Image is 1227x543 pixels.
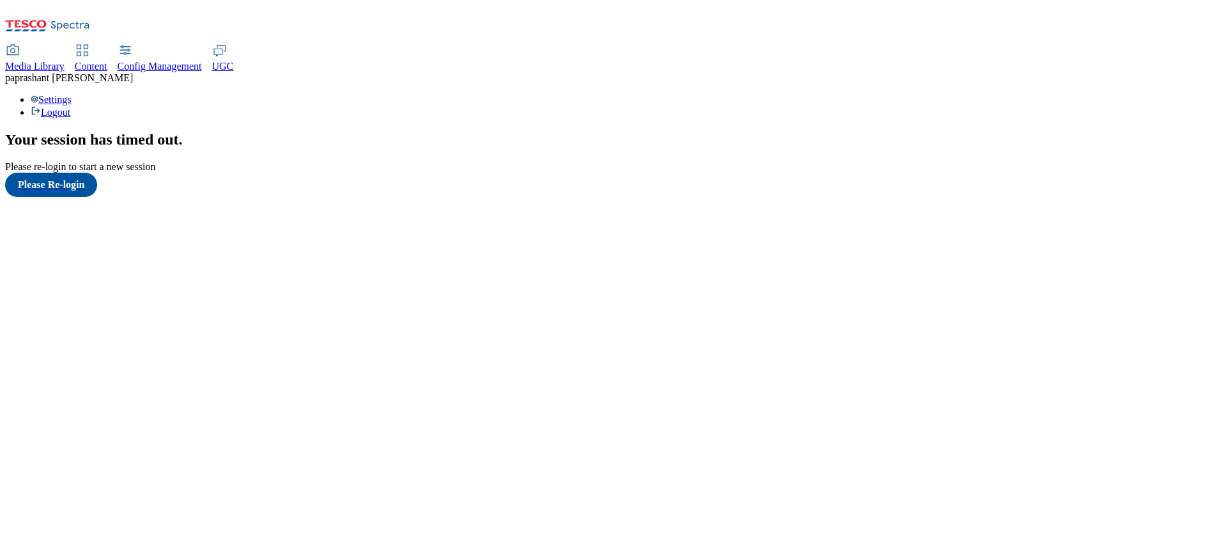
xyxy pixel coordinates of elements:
[5,131,1222,148] h2: Your session has timed out
[75,45,107,72] a: Content
[212,61,234,72] span: UGC
[15,72,133,83] span: prashant [PERSON_NAME]
[212,45,234,72] a: UGC
[5,161,1222,173] div: Please re-login to start a new session
[31,107,70,118] a: Logout
[118,61,202,72] span: Config Management
[179,131,183,148] span: .
[5,61,65,72] span: Media Library
[5,173,1222,197] a: Please Re-login
[31,94,72,105] a: Settings
[5,173,97,197] button: Please Re-login
[5,72,15,83] span: pa
[75,61,107,72] span: Content
[118,45,202,72] a: Config Management
[5,45,65,72] a: Media Library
